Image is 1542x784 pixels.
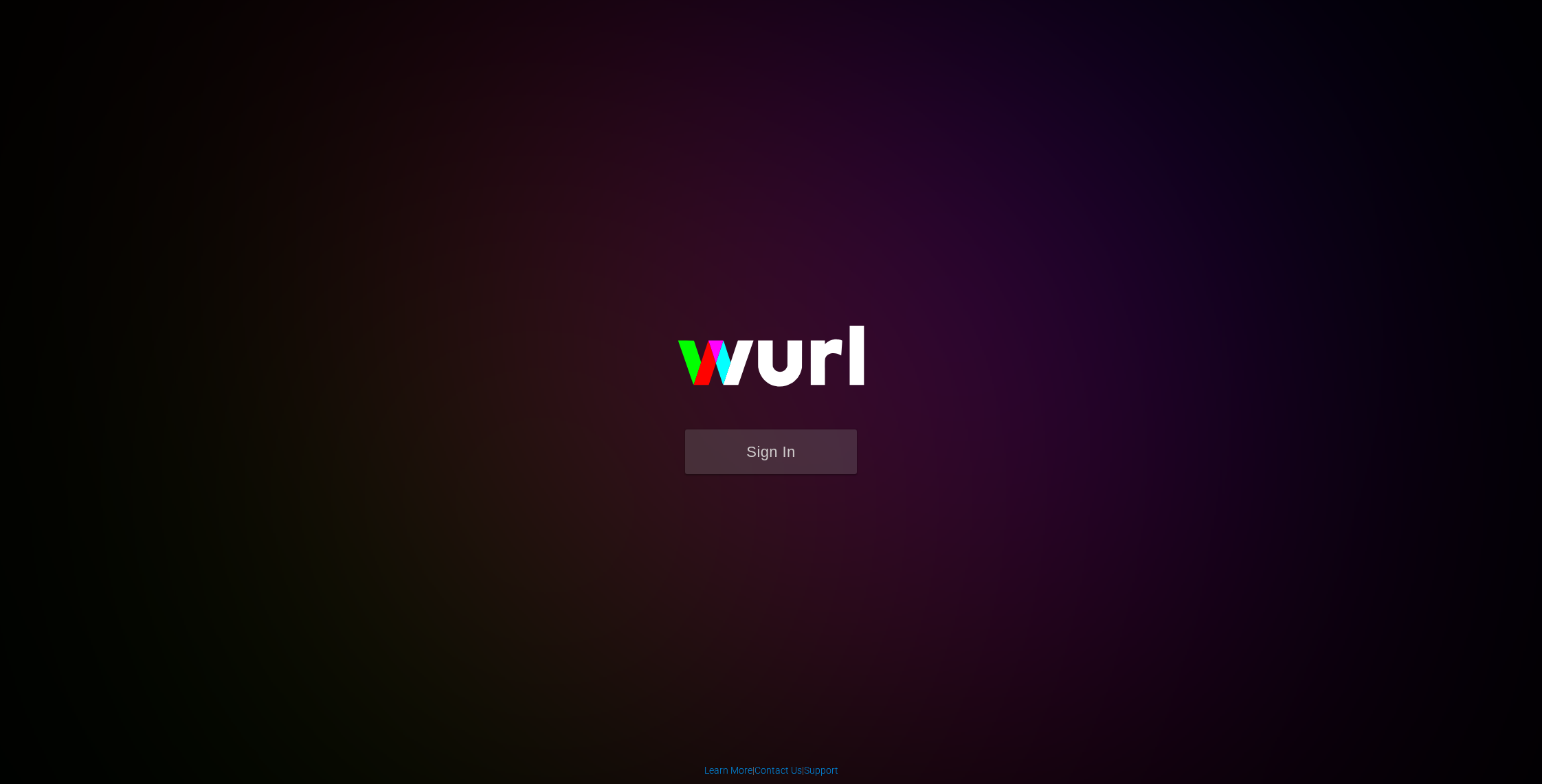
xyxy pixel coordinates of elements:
a: Contact Us [755,765,802,776]
a: Learn More [704,765,752,776]
div: | | [704,763,838,777]
img: wurl-logo-on-black-223613ac3d8ba8fe6dc639794a292ebdb59501304c7dfd60c99c58986ef67473.svg [634,296,908,429]
a: Support [804,765,838,776]
button: Sign In [685,429,857,474]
